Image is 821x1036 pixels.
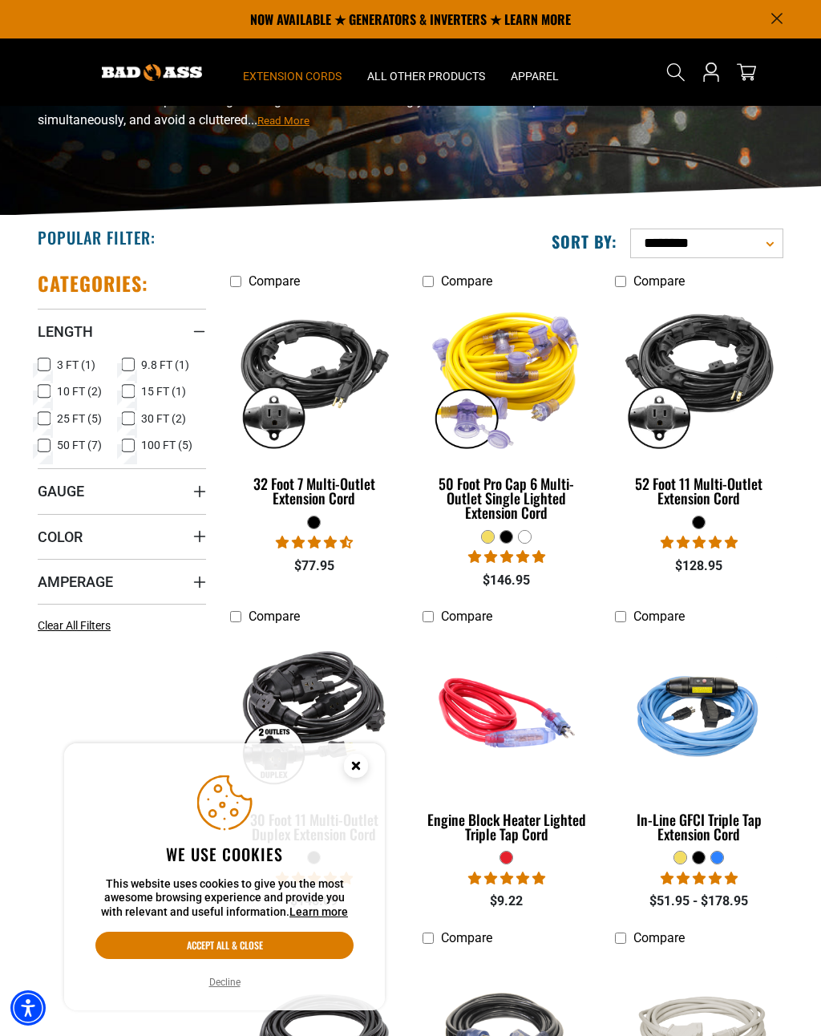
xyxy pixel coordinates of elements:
summary: Color [38,514,206,559]
span: Clear All Filters [38,619,111,632]
div: $9.22 [423,892,591,911]
div: $128.95 [615,556,783,576]
div: $51.95 - $178.95 [615,892,783,911]
span: Compare [249,609,300,624]
p: This website uses cookies to give you the most awesome browsing experience and provide you with r... [95,877,354,920]
span: Compare [441,609,492,624]
span: 10 FT (2) [57,386,102,397]
span: 4.95 stars [661,535,738,550]
div: 32 Foot 7 Multi-Outlet Extension Cord [230,476,398,505]
a: Light Blue In-Line GFCI Triple Tap Extension Cord [615,633,783,851]
span: 4.74 stars [276,535,353,550]
span: 4.80 stars [468,549,545,565]
span: 15 FT (1) [141,386,186,397]
div: Engine Block Heater Lighted Triple Tap Cord [423,812,591,841]
img: yellow [420,299,593,455]
span: 50 FT (7) [57,439,102,451]
span: 25 FT (5) [57,413,102,424]
button: Close this option [327,743,385,793]
button: Accept all & close [95,932,354,959]
span: Amperage [38,573,113,591]
div: $146.95 [423,571,591,590]
div: Accessibility Menu [10,990,46,1026]
span: 5.00 stars [468,871,545,886]
a: black 32 Foot 7 Multi-Outlet Extension Cord [230,297,398,515]
div: $77.95 [230,556,398,576]
button: Decline [204,974,245,990]
a: yellow 50 Foot Pro Cap 6 Multi-Outlet Single Lighted Extension Cord [423,297,591,529]
a: red Engine Block Heater Lighted Triple Tap Cord [423,633,591,851]
img: Bad Ass Extension Cords [102,64,202,81]
span: Compare [441,930,492,945]
span: Length [38,322,93,341]
summary: All Other Products [354,38,498,106]
a: Clear All Filters [38,617,117,634]
summary: Gauge [38,468,206,513]
img: black [228,299,401,455]
span: Extension Cords [243,69,342,83]
a: black 30 Foot 11 Multi-Outlet Duplex Extension Cord [230,633,398,851]
img: Light Blue [613,634,786,790]
summary: Search [663,59,689,85]
span: Apparel [511,69,559,83]
span: 5.00 stars [661,871,738,886]
span: Compare [249,273,300,289]
div: In-Line GFCI Triple Tap Extension Cord [615,812,783,841]
span: Compare [633,609,685,624]
span: Compare [441,273,492,289]
label: Sort by: [552,231,617,252]
span: All Other Products [367,69,485,83]
div: 52 Foot 11 Multi-Outlet Extension Cord [615,476,783,505]
span: 100 FT (5) [141,439,192,451]
div: 50 Foot Pro Cap 6 Multi-Outlet Single Lighted Extension Cord [423,476,591,520]
img: black [228,634,401,790]
summary: Apparel [498,38,572,106]
summary: Length [38,309,206,354]
span: Compare [633,273,685,289]
h2: We use cookies [95,844,354,864]
span: Color [38,528,83,546]
h2: Categories: [38,271,148,296]
img: black [613,299,786,455]
h2: Popular Filter: [38,227,156,248]
span: 30 FT (2) [141,413,186,424]
span: 9.8 FT (1) [141,359,189,370]
img: red [420,634,593,790]
span: Gauge [38,482,84,500]
span: Compare [633,930,685,945]
a: Open this option [698,38,724,106]
a: black 52 Foot 11 Multi-Outlet Extension Cord [615,297,783,515]
a: This website uses cookies to give you the most awesome browsing experience and provide you with r... [289,905,348,918]
summary: Amperage [38,559,206,604]
span: 3 FT (1) [57,359,95,370]
aside: Cookie Consent [64,743,385,1011]
summary: Extension Cords [230,38,354,106]
span: Read More [257,115,309,127]
a: cart [734,63,759,82]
